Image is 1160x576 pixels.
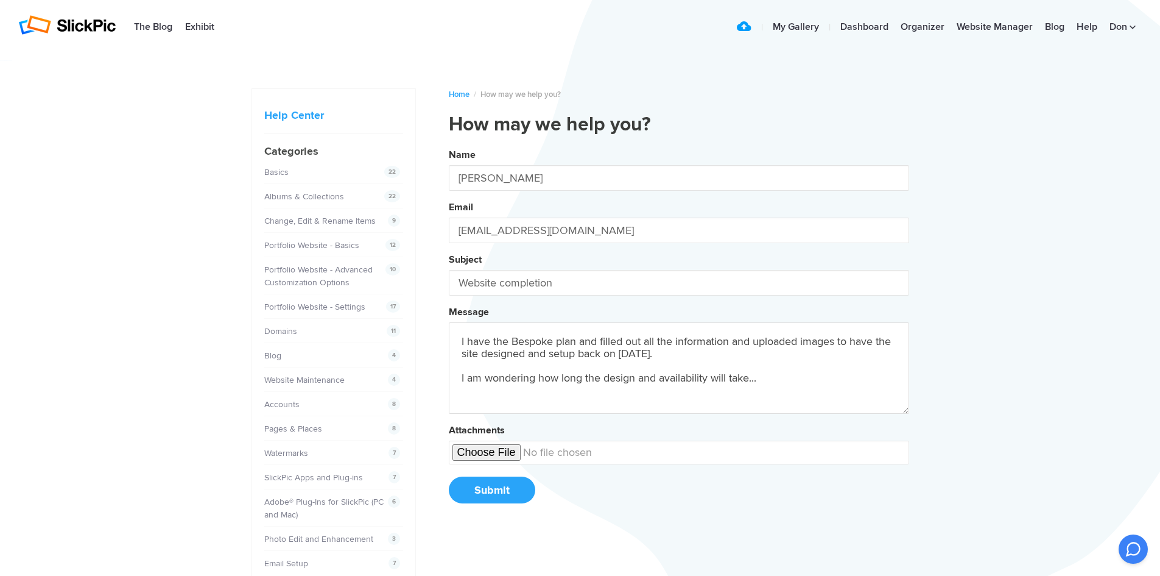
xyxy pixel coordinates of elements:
[264,497,384,520] a: Adobe® Plug-Ins for SlickPic (PC and Mac)
[385,263,400,276] span: 10
[388,398,400,410] span: 8
[449,441,909,464] input: undefined
[264,302,365,312] a: Portfolio Website - Settings
[387,325,400,337] span: 11
[384,190,400,202] span: 22
[449,165,909,191] input: Your Name
[384,166,400,178] span: 22
[264,558,308,569] a: Email Setup
[264,265,373,288] a: Portfolio Website - Advanced Customization Options
[385,239,400,251] span: 12
[449,218,909,243] input: Your Email
[388,374,400,386] span: 4
[388,215,400,227] span: 9
[264,240,359,251] a: Portfolio Website - Basics
[449,201,473,213] label: Email
[264,350,281,361] a: Blog
[386,300,400,313] span: 17
[449,254,482,266] label: Subject
[264,167,289,177] a: Basics
[264,399,300,410] a: Accounts
[388,496,400,508] span: 6
[449,113,909,137] h1: How may we help you?
[449,477,535,503] button: Submit
[474,90,476,99] span: /
[264,472,363,483] a: SlickPic Apps and Plug-ins
[264,375,345,385] a: Website Maintenance
[449,306,489,318] label: Message
[388,447,400,459] span: 7
[264,424,322,434] a: Pages & Places
[449,270,909,296] input: Your Subject
[264,448,308,458] a: Watermarks
[264,216,376,226] a: Change, Edit & Rename Items
[388,422,400,435] span: 8
[449,90,469,99] a: Home
[264,143,403,160] h4: Categories
[388,533,400,545] span: 3
[264,326,297,336] a: Domains
[449,149,476,161] label: Name
[449,144,909,516] button: NameEmailSubjectMessageAttachmentsSubmit
[449,424,505,436] label: Attachments
[264,534,373,544] a: Photo Edit and Enhancement
[388,557,400,569] span: 7
[388,349,400,361] span: 4
[388,471,400,483] span: 7
[264,108,324,122] a: Help Center
[480,90,561,99] span: How may we help you?
[264,191,344,202] a: Albums & Collections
